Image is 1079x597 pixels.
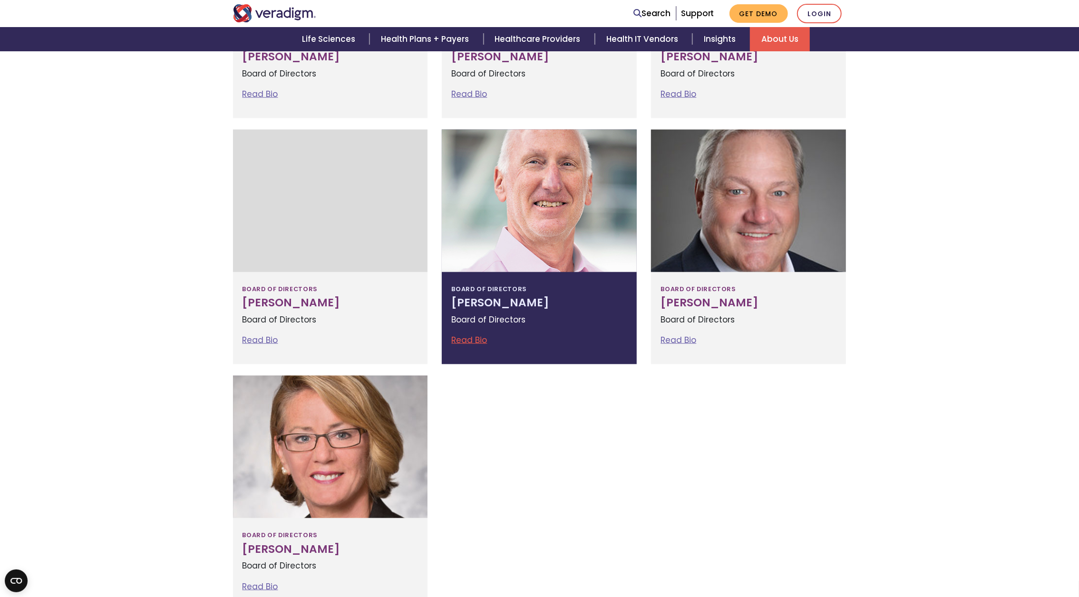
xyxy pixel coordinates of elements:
a: Read Bio [243,334,278,346]
h3: [PERSON_NAME] [451,296,627,310]
h3: [PERSON_NAME] [243,543,418,556]
a: Read Bio [451,334,487,346]
p: Board of Directors [243,313,418,326]
a: Read Bio [661,334,696,346]
a: Support [681,8,714,19]
iframe: Drift Chat Widget [896,529,1068,586]
p: Board of Directors [243,559,418,572]
p: Board of Directors [661,67,836,80]
p: Board of Directors [451,313,627,326]
a: Search [634,7,671,20]
a: Read Bio [451,88,487,100]
span: Board of Directors [661,282,735,297]
h3: [PERSON_NAME] [451,50,627,64]
p: Board of Directors [451,67,627,80]
h3: [PERSON_NAME] [243,296,418,310]
span: Board of Directors [243,528,317,543]
a: Healthcare Providers [484,27,595,51]
h3: [PERSON_NAME] [661,50,836,64]
h3: [PERSON_NAME] [243,50,418,64]
a: Health IT Vendors [595,27,692,51]
a: Read Bio [243,581,278,592]
a: Get Demo [729,4,788,23]
span: Board of Directors [451,282,526,297]
a: Read Bio [243,88,278,100]
a: Read Bio [661,88,696,100]
span: Board of Directors [243,282,317,297]
p: Board of Directors [661,313,836,326]
img: Veradigm logo [233,4,316,22]
a: Login [797,4,842,23]
a: About Us [750,27,810,51]
a: Health Plans + Payers [369,27,483,51]
h3: [PERSON_NAME] [661,296,836,310]
button: Open CMP widget [5,569,28,592]
p: Board of Directors [243,67,418,80]
a: Life Sciences [291,27,369,51]
a: Insights [692,27,750,51]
